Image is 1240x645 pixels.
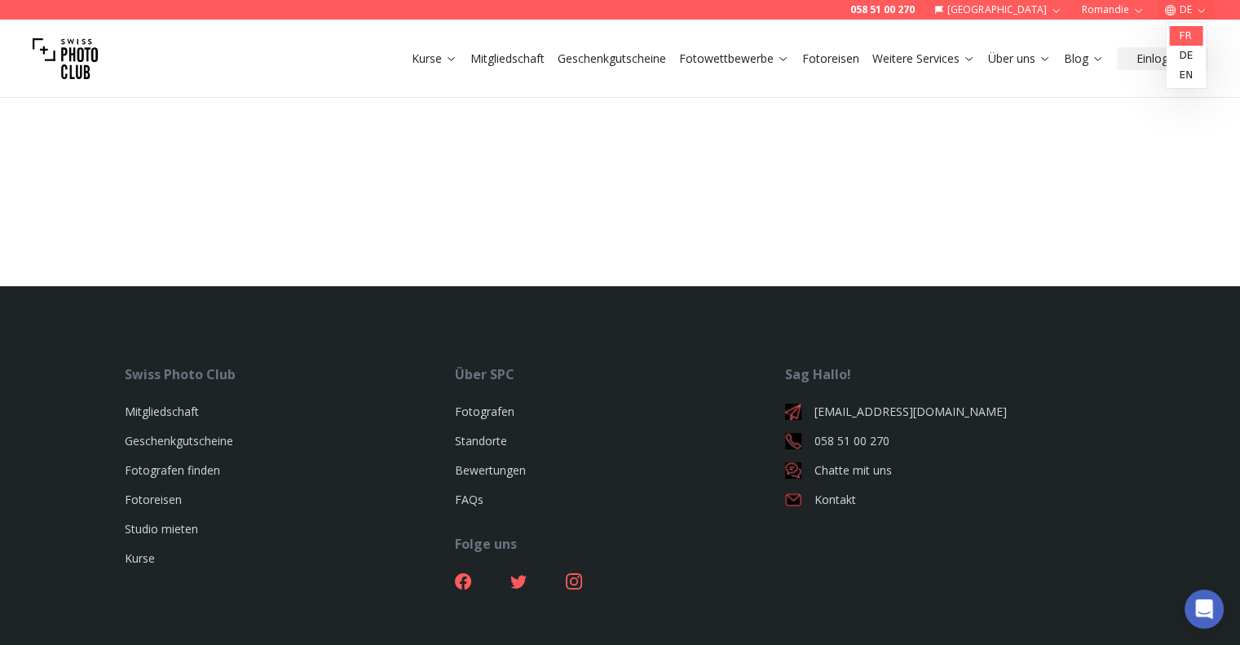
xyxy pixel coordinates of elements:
[679,51,789,67] a: Fotowettbewerbe
[1117,47,1207,70] button: Einloggen
[1057,47,1110,70] button: Blog
[673,47,796,70] button: Fotowettbewerbe
[982,47,1057,70] button: Über uns
[1185,590,1224,629] div: Open Intercom Messenger
[125,492,182,507] a: Fotoreisen
[796,47,866,70] button: Fotoreisen
[1169,26,1202,46] a: fr
[988,51,1051,67] a: Über uns
[866,47,982,70] button: Weitere Services
[455,492,483,507] a: FAQs
[785,433,1115,449] a: 058 51 00 270
[872,51,975,67] a: Weitere Services
[558,51,666,67] a: Geschenkgutscheine
[850,3,915,16] a: 058 51 00 270
[785,404,1115,420] a: [EMAIL_ADDRESS][DOMAIN_NAME]
[470,51,545,67] a: Mitgliedschaft
[785,492,1115,508] a: Kontakt
[1166,23,1206,88] div: DE
[455,364,785,384] div: Über SPC
[125,364,455,384] div: Swiss Photo Club
[125,404,199,419] a: Mitgliedschaft
[1064,51,1104,67] a: Blog
[785,364,1115,384] div: Sag Hallo!
[125,433,233,448] a: Geschenkgutscheine
[802,51,859,67] a: Fotoreisen
[405,47,464,70] button: Kurse
[125,550,155,566] a: Kurse
[33,26,98,91] img: Swiss photo club
[1169,46,1202,65] a: de
[785,462,1115,479] a: Chatte mit uns
[412,51,457,67] a: Kurse
[455,404,514,419] a: Fotografen
[455,433,507,448] a: Standorte
[551,47,673,70] button: Geschenkgutscheine
[455,462,526,478] a: Bewertungen
[464,47,551,70] button: Mitgliedschaft
[455,534,785,554] div: Folge uns
[1169,65,1202,85] a: en
[125,462,220,478] a: Fotografen finden
[125,521,198,537] a: Studio mieten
